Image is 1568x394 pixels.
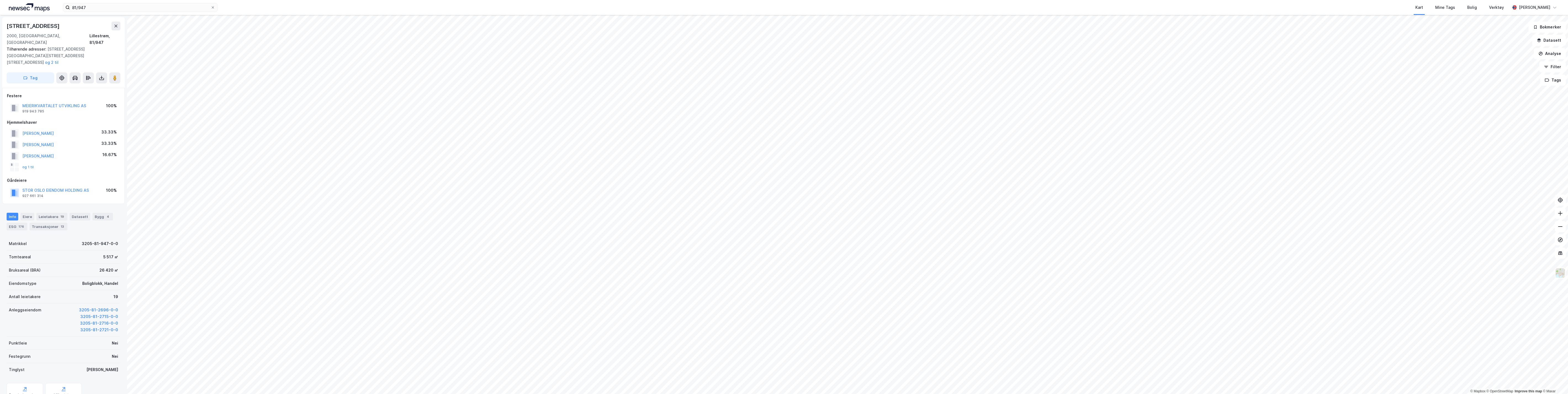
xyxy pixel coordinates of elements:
div: 100% [106,103,117,109]
div: ESG [7,223,27,230]
div: 19 [113,293,118,300]
div: Mine Tags [1435,4,1455,11]
button: 3205-81-2696-0-0 [79,307,118,313]
div: Anleggseiendom [9,307,41,313]
a: OpenStreetMap [1487,389,1513,393]
div: [STREET_ADDRESS][GEOGRAPHIC_DATA][STREET_ADDRESS][STREET_ADDRESS] [7,46,116,66]
div: 19 [59,214,65,219]
div: Tomteareal [9,254,31,260]
div: Matrikkel [9,240,27,247]
img: Z [1555,268,1566,278]
button: 3205-81-2715-0-0 [80,313,118,320]
div: Eiere [20,213,34,220]
div: Nei [112,353,118,360]
div: 33.33% [101,129,117,135]
div: [PERSON_NAME] [1519,4,1550,11]
div: Kontrollprogram for chat [1540,367,1568,394]
a: Mapbox [1470,389,1485,393]
div: [PERSON_NAME] [86,366,118,373]
div: 919 943 785 [22,109,44,114]
div: 4 [105,214,111,219]
div: Info [7,213,18,220]
div: 5 517 ㎡ [103,254,118,260]
div: Gårdeiere [7,177,120,184]
button: Tag [7,72,54,83]
input: Søk på adresse, matrikkel, gårdeiere, leietakere eller personer [70,3,211,12]
div: Nei [112,340,118,346]
div: Antall leietakere [9,293,41,300]
div: Tinglyst [9,366,25,373]
div: 13 [60,224,65,229]
div: Datasett [70,213,90,220]
button: Filter [1539,61,1566,72]
div: 100% [106,187,117,194]
button: 3205-81-2721-0-0 [80,327,118,333]
div: Festegrunn [9,353,30,360]
div: Hjemmelshaver [7,119,120,126]
div: [STREET_ADDRESS] [7,22,61,30]
div: 33.33% [101,140,117,147]
div: Bygg [92,213,113,220]
div: 927 661 314 [22,194,43,198]
div: Bruksareal (BRA) [9,267,41,274]
iframe: Chat Widget [1540,367,1568,394]
button: Datasett [1532,35,1566,46]
div: Verktøy [1489,4,1504,11]
div: Festere [7,93,120,99]
div: Lillestrøm, 81/947 [89,33,120,46]
button: Analyse [1534,48,1566,59]
button: 3205-81-2716-0-0 [80,320,118,327]
div: Boligblokk, Handel [82,280,118,287]
span: Tilhørende adresser: [7,47,47,51]
div: Leietakere [36,213,67,220]
div: 176 [17,224,25,229]
div: Punktleie [9,340,27,346]
div: Eiendomstype [9,280,36,287]
a: Improve this map [1515,389,1542,393]
button: Bokmerker [1529,22,1566,33]
div: Kart [1415,4,1423,11]
div: 16.67% [102,151,117,158]
div: 26 420 ㎡ [99,267,118,274]
div: 2000, [GEOGRAPHIC_DATA], [GEOGRAPHIC_DATA] [7,33,89,46]
div: 3205-81-947-0-0 [82,240,118,247]
div: Transaksjoner [30,223,67,230]
img: logo.a4113a55bc3d86da70a041830d287a7e.svg [9,3,50,12]
button: Tags [1540,75,1566,86]
div: Bolig [1467,4,1477,11]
